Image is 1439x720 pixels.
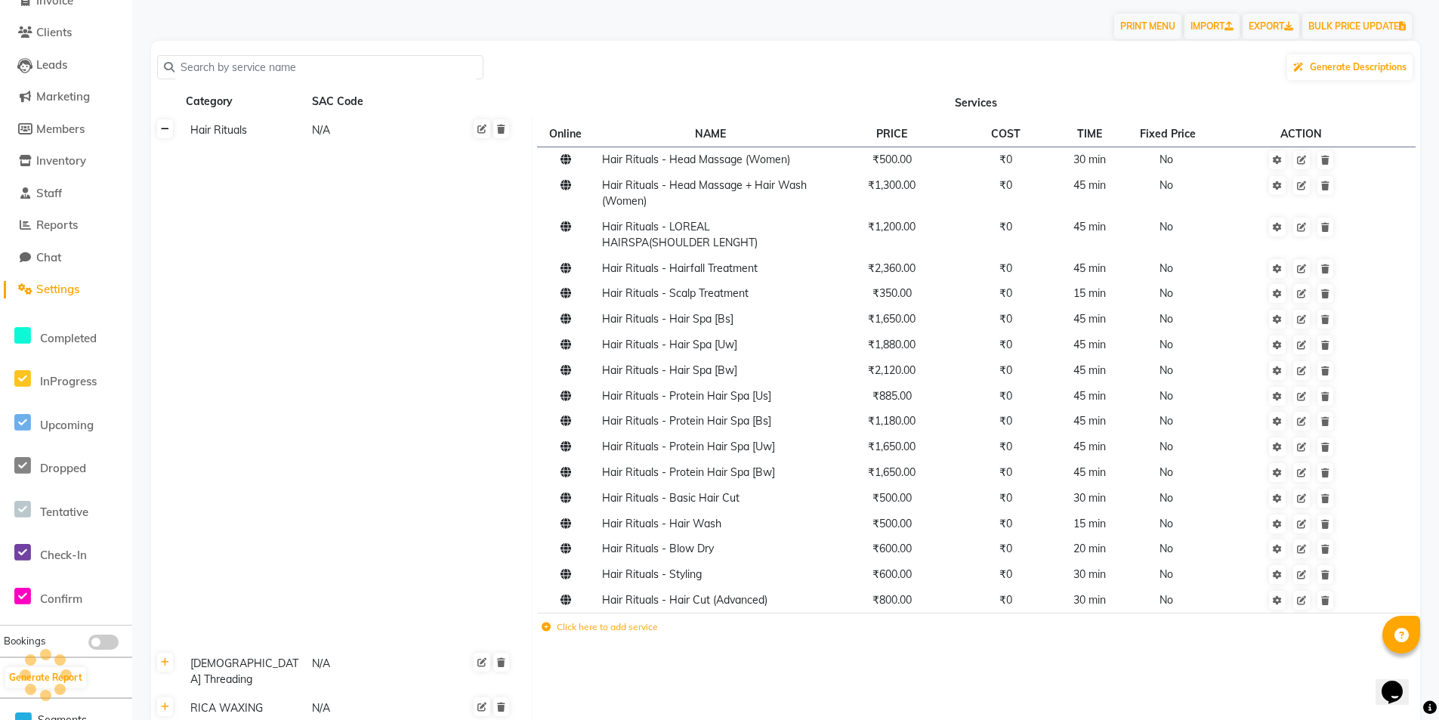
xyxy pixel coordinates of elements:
[1073,542,1106,555] span: 20 min
[602,261,758,275] span: Hair Rituals - Hairfall Treatment
[1160,153,1173,166] span: No
[1160,593,1173,607] span: No
[999,567,1012,581] span: ₹0
[1184,14,1240,39] a: IMPORT
[1160,363,1173,377] span: No
[999,261,1012,275] span: ₹0
[4,635,45,647] span: Bookings
[1073,465,1106,479] span: 45 min
[4,249,128,267] a: Chat
[602,286,749,300] span: Hair Rituals - Scalp Treatment
[999,363,1012,377] span: ₹0
[40,592,82,606] span: Confirm
[868,261,916,275] span: ₹2,360.00
[4,24,128,42] a: Clients
[1302,14,1412,39] button: BULK PRICE UPDATE
[5,667,86,688] button: Generate Report
[4,185,128,202] a: Staff
[310,699,431,718] div: N/A
[1073,567,1106,581] span: 30 min
[184,699,304,718] div: RICA WAXING
[999,491,1012,505] span: ₹0
[602,414,771,428] span: Hair Rituals - Protein Hair Spa [Bs]
[602,178,807,208] span: Hair Rituals - Head Massage + Hair Wash (Women)
[872,567,912,581] span: ₹600.00
[872,542,912,555] span: ₹600.00
[310,92,431,111] div: SAC Code
[1160,312,1173,326] span: No
[1073,338,1106,351] span: 45 min
[999,414,1012,428] span: ₹0
[36,25,72,39] span: Clients
[310,654,431,689] div: N/A
[4,121,128,138] a: Members
[36,186,62,200] span: Staff
[872,153,912,166] span: ₹500.00
[1073,389,1106,403] span: 45 min
[1160,465,1173,479] span: No
[1128,121,1211,147] th: Fixed Price
[602,153,790,166] span: Hair Rituals - Head Massage (Women)
[537,121,598,147] th: Online
[36,57,67,72] span: Leads
[36,153,86,168] span: Inventory
[542,620,658,634] label: Click here to add service
[4,281,128,298] a: Settings
[36,250,61,264] span: Chat
[1160,286,1173,300] span: No
[1073,261,1106,275] span: 45 min
[868,220,916,233] span: ₹1,200.00
[999,178,1012,192] span: ₹0
[602,440,775,453] span: Hair Rituals - Protein Hair Spa [Uw]
[602,491,740,505] span: Hair Rituals - Basic Hair Cut
[184,654,304,689] div: [DEMOGRAPHIC_DATA] Threading
[602,363,737,377] span: Hair Rituals - Hair Spa [Bw]
[868,178,916,192] span: ₹1,300.00
[1160,261,1173,275] span: No
[872,593,912,607] span: ₹800.00
[1287,54,1413,80] button: Generate Descriptions
[868,465,916,479] span: ₹1,650.00
[4,217,128,234] a: Reports
[602,567,702,581] span: Hair Rituals - Styling
[36,122,85,136] span: Members
[1211,121,1393,147] th: ACTION
[602,220,758,249] span: Hair Rituals - LOREAL HAIRSPA(SHOULDER LENGHT)
[999,542,1012,555] span: ₹0
[999,153,1012,166] span: ₹0
[36,89,90,104] span: Marketing
[1160,440,1173,453] span: No
[999,312,1012,326] span: ₹0
[1073,153,1106,166] span: 30 min
[1160,414,1173,428] span: No
[959,121,1051,147] th: COST
[1160,220,1173,233] span: No
[868,363,916,377] span: ₹2,120.00
[40,418,94,432] span: Upcoming
[40,461,86,475] span: Dropped
[999,593,1012,607] span: ₹0
[602,338,737,351] span: Hair Rituals - Hair Spa [Uw]
[872,517,912,530] span: ₹500.00
[1160,178,1173,192] span: No
[1073,517,1106,530] span: 15 min
[999,517,1012,530] span: ₹0
[1160,491,1173,505] span: No
[602,389,771,403] span: Hair Rituals - Protein Hair Spa [Us]
[602,312,733,326] span: Hair Rituals - Hair Spa [Bs]
[1073,593,1106,607] span: 30 min
[1376,660,1424,705] iframe: chat widget
[999,389,1012,403] span: ₹0
[999,440,1012,453] span: ₹0
[40,331,97,345] span: Completed
[40,548,87,562] span: Check-In
[4,57,128,74] a: Leads
[602,593,767,607] span: Hair Rituals - Hair Cut (Advanced)
[1160,542,1173,555] span: No
[1073,220,1106,233] span: 45 min
[868,414,916,428] span: ₹1,180.00
[532,88,1420,116] th: Services
[4,153,128,170] a: Inventory
[999,465,1012,479] span: ₹0
[1310,61,1407,73] span: Generate Descriptions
